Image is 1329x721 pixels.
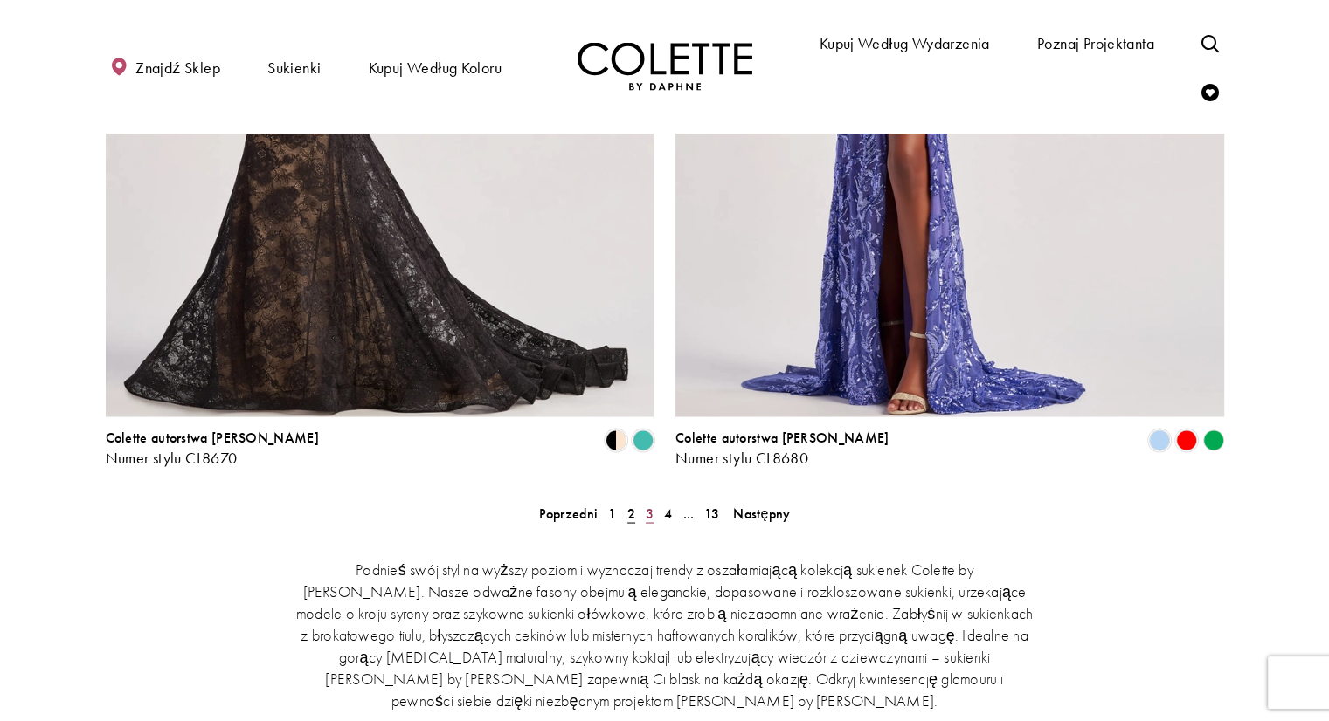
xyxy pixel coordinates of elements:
[135,58,220,78] font: Znajdź sklep
[815,17,994,67] span: Kupuj według wydarzenia
[627,504,635,522] font: 2
[1037,33,1154,53] font: Poznaj projektanta
[640,500,659,525] a: 3
[646,504,654,522] font: 3
[369,58,502,78] font: Kupuj według koloru
[106,429,319,466] div: Colette by Daphne Styl nr CL8670
[704,504,719,522] font: 13
[106,42,225,92] a: Znajdź sklep
[728,500,795,525] a: Następna strona
[364,42,506,92] span: Kupuj według koloru
[533,500,603,525] a: Poprzednia strona
[578,43,752,91] img: Colette autorstwa Daphne
[606,429,626,450] i: Czarny/Ny
[1176,429,1197,450] i: Czerwony
[699,500,724,525] a: 13
[677,500,699,525] a: ...
[633,429,654,450] i: Turkus
[1197,67,1223,115] a: Sprawdź listę życzeń
[622,500,640,525] span: Aktualna strona
[263,42,325,92] span: Sukienki
[106,447,238,467] font: Numer stylu CL8670
[675,447,808,467] font: Numer stylu CL8680
[664,504,672,522] font: 4
[1203,429,1224,450] i: Szmaragd
[733,504,790,522] font: Następny
[1197,18,1223,66] a: Przełącz wyszukiwanie
[675,429,889,466] div: Colette by Daphne Styl nr CL8680
[1149,429,1170,450] i: Barwinek
[603,500,621,525] a: 1
[659,500,677,525] a: 4
[1033,17,1159,67] a: Poznaj projektanta
[820,33,990,53] font: Kupuj według wydarzenia
[296,559,1033,710] font: Podnieś swój styl na wyższy poziom i wyznaczaj trendy z oszałamiającą kolekcją sukienek Colette b...
[578,43,752,91] a: Odwiedź stronę główną
[267,58,321,78] font: Sukienki
[608,504,616,522] font: 1
[675,428,889,446] font: Colette autorstwa [PERSON_NAME]
[106,428,319,446] font: Colette autorstwa [PERSON_NAME]
[538,504,598,522] font: Poprzedni
[682,504,694,522] font: ...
